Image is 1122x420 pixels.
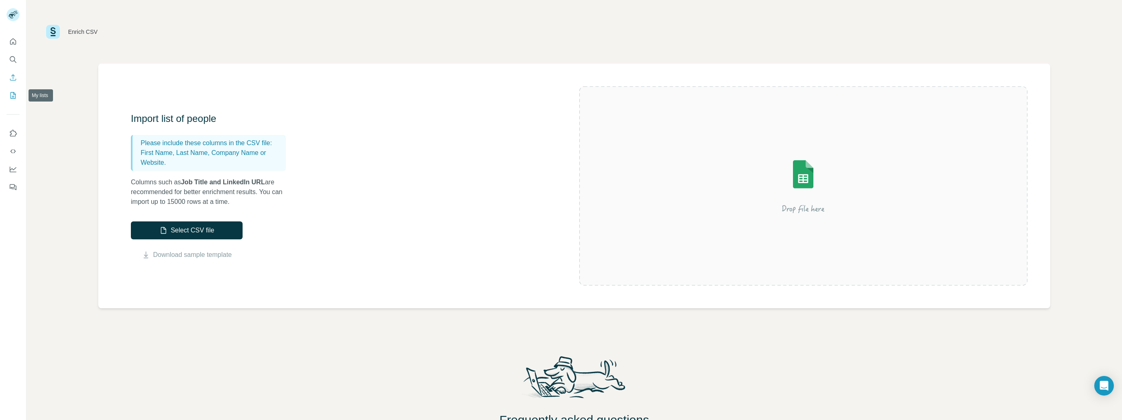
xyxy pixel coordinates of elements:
p: Columns such as are recommended for better enrichment results. You can import up to 15000 rows at... [131,177,294,207]
img: Surfe Illustration - Drop file here or select below [730,137,877,235]
button: Feedback [7,180,20,195]
button: Search [7,52,20,67]
img: Surfe Logo [46,25,60,39]
div: Open Intercom Messenger [1094,376,1114,396]
p: First Name, Last Name, Company Name or Website. [141,148,283,168]
button: My lists [7,88,20,103]
a: Download sample template [153,250,232,260]
button: Quick start [7,34,20,49]
p: Please include these columns in the CSV file: [141,138,283,148]
button: Dashboard [7,162,20,177]
div: Enrich CSV [68,28,97,36]
button: Enrich CSV [7,70,20,85]
img: Surfe Mascot Illustration [516,354,633,406]
button: Use Surfe on LinkedIn [7,126,20,141]
span: Job Title and LinkedIn URL [181,179,265,186]
button: Download sample template [131,250,243,260]
h3: Import list of people [131,112,294,125]
button: Use Surfe API [7,144,20,159]
button: Select CSV file [131,221,243,239]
